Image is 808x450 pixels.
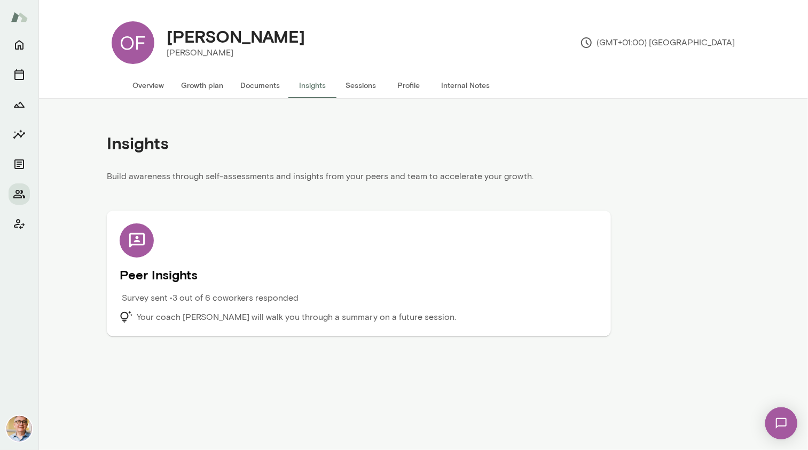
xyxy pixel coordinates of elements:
img: Mento [11,7,28,27]
h5: Peer Insights [120,266,598,283]
button: Sessions [337,73,385,98]
h4: [PERSON_NAME] [167,26,305,46]
button: Growth Plan [9,94,30,115]
div: Peer Insights Survey sent •3 out of 6 coworkers respondedYour coach [PERSON_NAME] will walk you t... [120,223,598,324]
button: Documents [9,154,30,175]
button: Home [9,34,30,55]
img: Scott Bowie [6,416,32,441]
button: Insights [289,73,337,98]
p: Build awareness through self-assessments and insights from your peers and team to accelerate your... [107,170,611,189]
div: Peer Insights Survey sent •3 out of 6 coworkers respondedYour coach [PERSON_NAME] will walk you t... [107,211,611,336]
button: Overview [124,73,173,98]
p: (GMT+01:00) [GEOGRAPHIC_DATA] [580,36,735,49]
button: Internal Notes [433,73,499,98]
div: OF [112,21,154,64]
button: Growth plan [173,73,232,98]
button: Insights [9,124,30,145]
p: Your coach [PERSON_NAME] will walk you through a summary on a future session. [137,311,456,324]
button: Client app [9,213,30,235]
button: Sessions [9,64,30,85]
p: Survey sent • 3 out of 6 coworkers responded [122,292,299,304]
button: Profile [385,73,433,98]
h4: Insights [107,133,169,153]
button: Documents [232,73,289,98]
p: [PERSON_NAME] [167,46,305,59]
button: Members [9,183,30,205]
